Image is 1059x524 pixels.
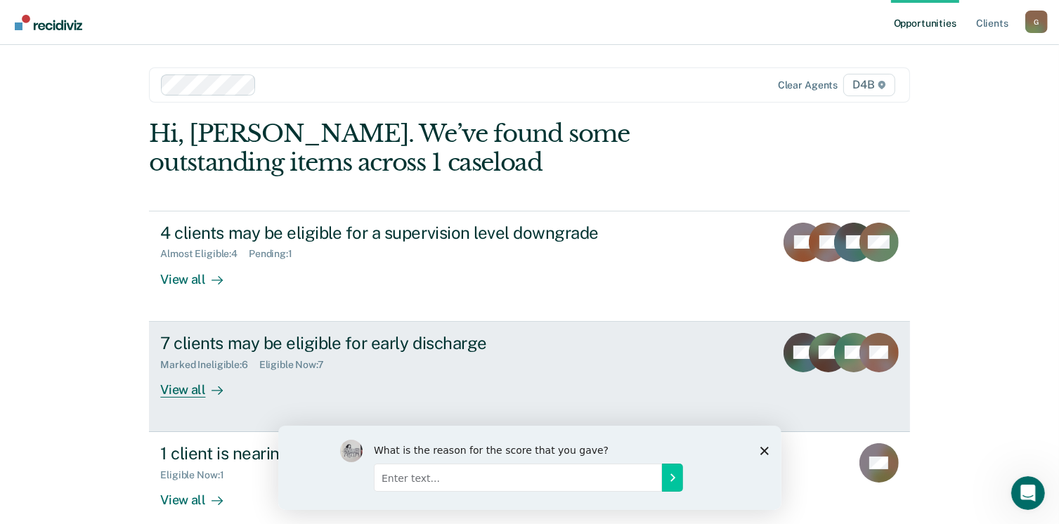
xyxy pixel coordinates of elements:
[160,333,654,353] div: 7 clients may be eligible for early discharge
[1025,11,1048,33] button: Profile dropdown button
[149,119,758,177] div: Hi, [PERSON_NAME]. We’ve found some outstanding items across 1 caseload
[149,211,909,322] a: 4 clients may be eligible for a supervision level downgradeAlmost Eligible:4Pending:1View all
[1011,476,1045,510] iframe: Intercom live chat
[160,248,249,260] div: Almost Eligible : 4
[160,481,239,509] div: View all
[259,359,335,371] div: Eligible Now : 7
[160,469,235,481] div: Eligible Now : 1
[778,79,838,91] div: Clear agents
[160,359,259,371] div: Marked Ineligible : 6
[1025,11,1048,33] div: G
[160,223,654,243] div: 4 clients may be eligible for a supervision level downgrade
[160,260,239,287] div: View all
[249,248,304,260] div: Pending : 1
[160,370,239,398] div: View all
[160,443,654,464] div: 1 client is nearing or past their full-term release date
[843,74,895,96] span: D4B
[278,426,781,510] iframe: Survey by Kim from Recidiviz
[149,322,909,432] a: 7 clients may be eligible for early dischargeMarked Ineligible:6Eligible Now:7View all
[15,15,82,30] img: Recidiviz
